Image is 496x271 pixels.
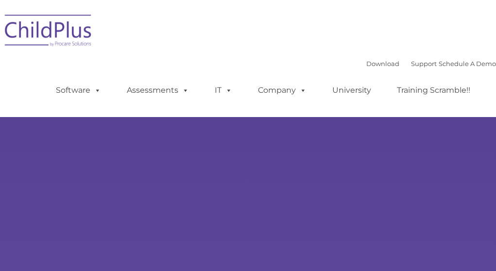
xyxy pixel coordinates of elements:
a: Company [248,81,316,100]
a: Schedule A Demo [439,60,496,68]
a: University [323,81,381,100]
a: Support [411,60,437,68]
a: IT [205,81,242,100]
a: Training Scramble!! [387,81,480,100]
a: Software [46,81,111,100]
font: | [366,60,496,68]
a: Download [366,60,399,68]
a: Assessments [117,81,199,100]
